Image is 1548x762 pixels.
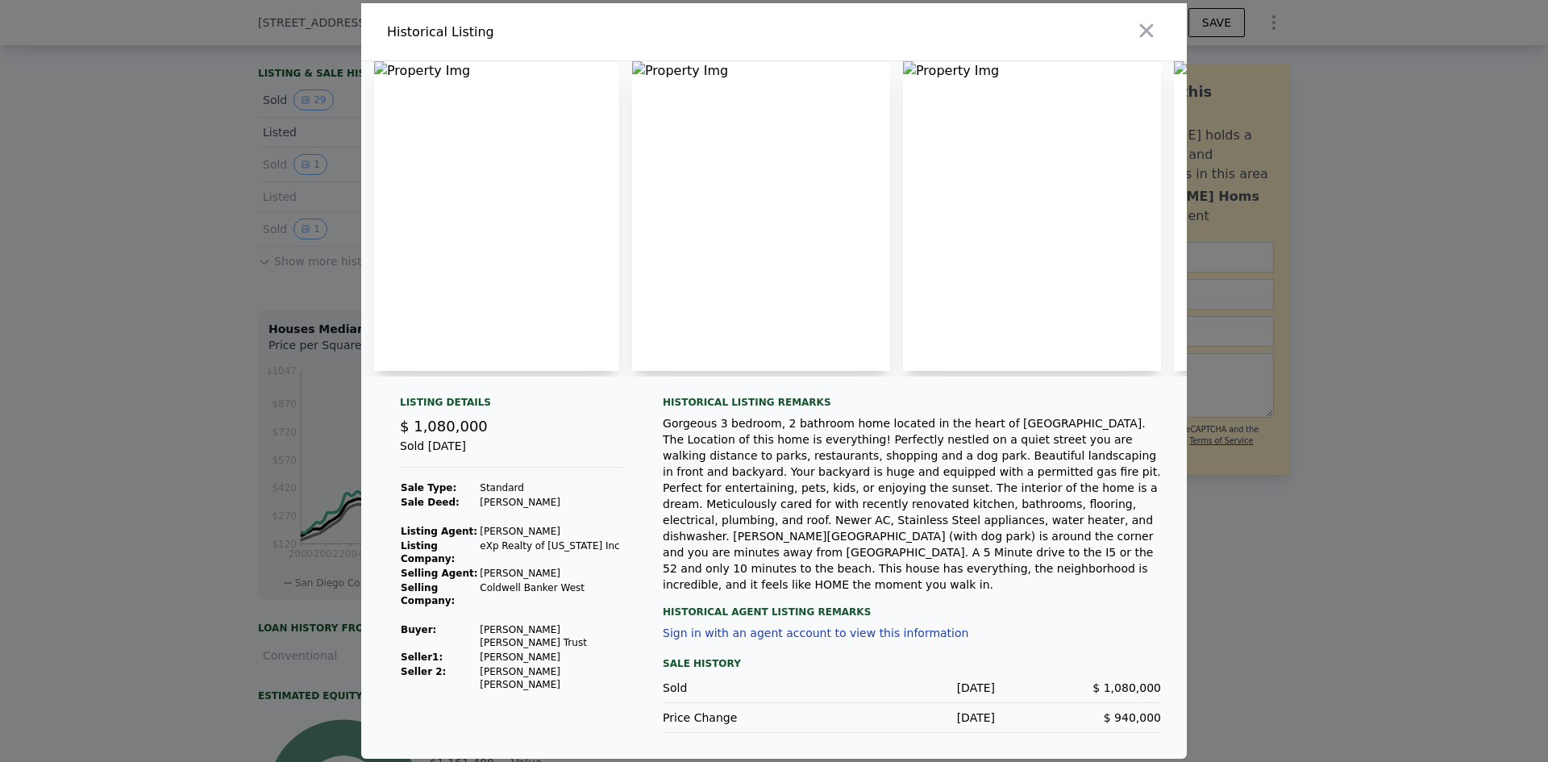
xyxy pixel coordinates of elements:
td: Standard [479,481,624,495]
div: Sold [DATE] [400,438,624,468]
img: Property Img [1174,61,1432,371]
strong: Seller 2: [401,666,446,677]
div: [DATE] [829,680,995,696]
strong: Buyer : [401,624,436,635]
strong: Sale Type: [401,482,456,493]
div: Historical Listing remarks [663,396,1161,409]
td: [PERSON_NAME] [479,524,624,539]
strong: Seller 1 : [401,652,443,663]
span: $ 1,080,000 [400,418,488,435]
td: [PERSON_NAME] [PERSON_NAME] [479,664,624,692]
td: [PERSON_NAME] [479,566,624,581]
img: Property Img [632,61,890,371]
div: Listing Details [400,396,624,415]
div: Gorgeous 3 bedroom, 2 bathroom home located in the heart of [GEOGRAPHIC_DATA]. The Location of th... [663,415,1161,593]
td: [PERSON_NAME] [PERSON_NAME] Trust [479,623,624,650]
div: [DATE] [829,710,995,726]
span: $ 1,080,000 [1092,681,1161,694]
strong: Selling Agent: [401,568,478,579]
strong: Selling Company: [401,582,455,606]
td: Coldwell Banker West [479,581,624,608]
div: Sold [663,680,829,696]
span: $ 940,000 [1104,711,1161,724]
div: Sale History [663,654,1161,673]
div: Historical Listing [387,23,768,42]
img: Property Img [903,61,1161,371]
div: Price Change [663,710,829,726]
div: Historical Agent Listing Remarks [663,593,1161,618]
strong: Listing Company: [401,540,455,564]
strong: Listing Agent: [401,526,477,537]
td: eXp Realty of [US_STATE] Inc [479,539,624,566]
strong: Sale Deed: [401,497,460,508]
td: [PERSON_NAME] [479,495,624,510]
img: Property Img [374,61,619,371]
td: [PERSON_NAME] [479,650,624,664]
button: Sign in with an agent account to view this information [663,627,968,639]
